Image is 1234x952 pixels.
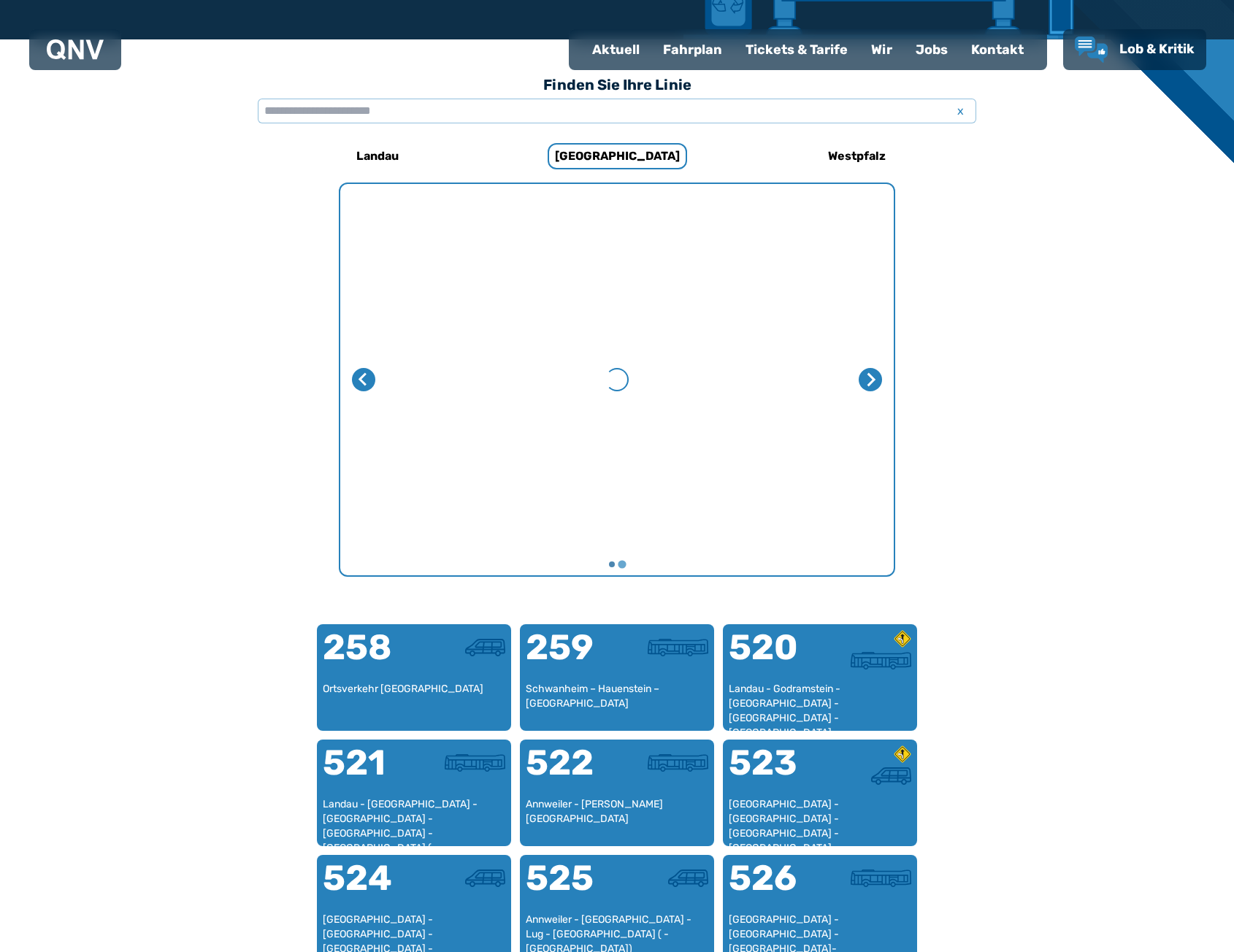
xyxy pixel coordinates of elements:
[280,139,475,174] a: Landau
[859,368,882,391] button: Erste Seite
[47,39,104,60] img: QNV Logo
[729,861,820,913] div: 526
[352,368,375,391] button: Vorherige Seite
[258,69,976,101] h3: Finden Sie Ihre Linie
[548,143,687,169] h6: [GEOGRAPHIC_DATA]
[871,767,911,785] img: Kleinbus
[729,797,911,840] div: [GEOGRAPHIC_DATA] - [GEOGRAPHIC_DATA] - [GEOGRAPHIC_DATA] - [GEOGRAPHIC_DATA]
[851,870,911,887] img: Überlandbus
[648,754,708,772] img: Überlandbus
[959,31,1035,69] a: Kontakt
[350,145,405,168] h6: Landau
[580,31,651,69] a: Aktuell
[729,630,820,683] div: 520
[648,639,708,656] img: Überlandbus
[729,745,820,798] div: 523
[950,102,970,120] span: x
[1075,37,1195,63] a: Lob & Kritik
[822,145,892,168] h6: Westpfalz
[323,682,505,725] div: Ortsverkehr [GEOGRAPHIC_DATA]
[1119,41,1195,57] span: Lob & Kritik
[759,139,954,174] a: Westpfalz
[47,35,104,64] a: QNV Logo
[859,31,904,69] a: Wir
[851,652,911,669] img: Überlandbus
[729,682,911,725] div: Landau - Godramstein - [GEOGRAPHIC_DATA] - [GEOGRAPHIC_DATA] - [GEOGRAPHIC_DATA]
[668,870,708,887] img: Kleinbus
[323,797,505,840] div: Landau - [GEOGRAPHIC_DATA] - [GEOGRAPHIC_DATA] - [GEOGRAPHIC_DATA] - [GEOGRAPHIC_DATA] ( - [GEOGR...
[526,745,617,798] div: 522
[445,754,505,772] img: Überlandbus
[734,31,859,69] a: Tickets & Tarife
[465,870,505,887] img: Kleinbus
[340,184,894,575] div: My Favorite Images
[323,630,414,683] div: 258
[340,559,894,569] ul: Wählen Sie eine Seite zum Anzeigen
[526,797,708,840] div: Annweiler - [PERSON_NAME][GEOGRAPHIC_DATA]
[323,745,414,798] div: 521
[609,561,615,567] button: Gehe zu Seite 1
[526,682,708,725] div: Schwanheim – Hauenstein – [GEOGRAPHIC_DATA]
[651,31,734,69] a: Fahrplan
[618,561,626,569] button: Gehe zu Seite 2
[520,139,714,174] a: [GEOGRAPHIC_DATA]
[465,639,505,656] img: Kleinbus
[904,31,959,69] a: Jobs
[526,861,617,913] div: 525
[526,630,617,683] div: 259
[340,184,894,575] li: 2 von 2
[323,861,414,913] div: 524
